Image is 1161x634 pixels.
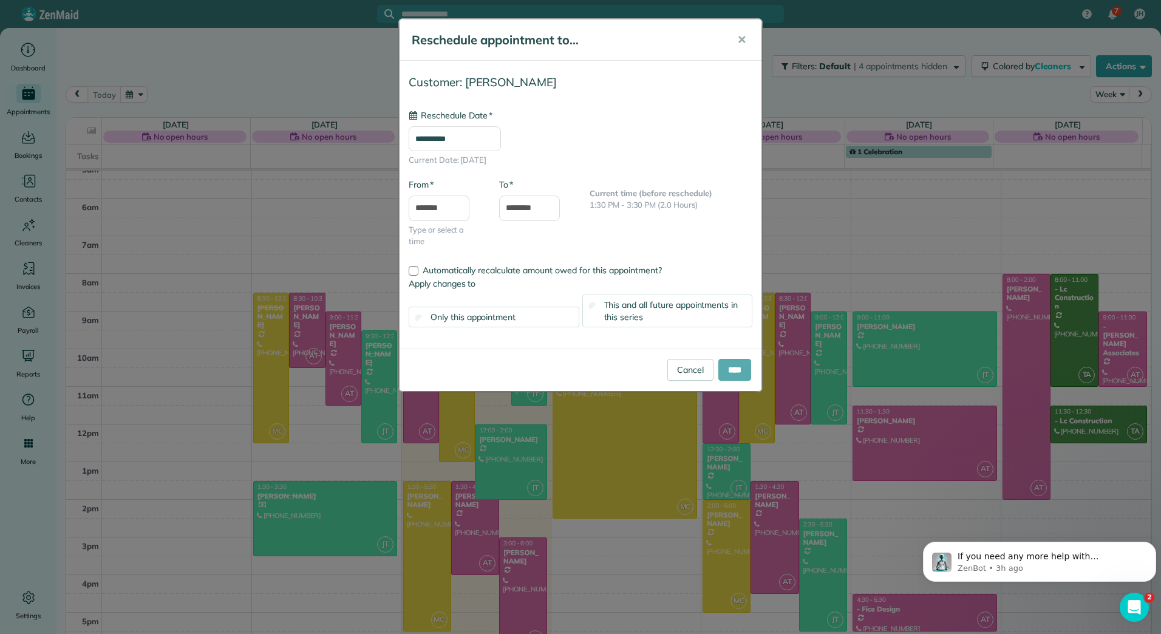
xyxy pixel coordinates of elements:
span: If you need any more help with customizing your review texts, I'm here to assist! Would you like ... [39,35,223,94]
span: 2 [1145,593,1154,602]
span: This and all future appointments in this series [604,299,738,322]
iframe: Intercom notifications message [918,516,1161,601]
p: 1:30 PM - 3:30 PM (2.0 Hours) [590,199,752,211]
iframe: Intercom live chat [1120,593,1149,622]
a: Cancel [667,359,713,381]
span: Current Date: [DATE] [409,154,752,166]
span: ✕ [737,33,746,47]
span: Type or select a time [409,224,481,248]
h5: Reschedule appointment to... [412,32,720,49]
span: Only this appointment [431,312,516,322]
b: Current time (before reschedule) [590,188,712,198]
label: To [499,179,513,191]
label: From [409,179,434,191]
label: Reschedule Date [409,109,492,121]
label: Apply changes to [409,278,752,290]
h4: Customer: [PERSON_NAME] [409,76,752,89]
input: This and all future appointments in this series [588,302,596,310]
p: Message from ZenBot, sent 3h ago [39,47,223,58]
span: Automatically recalculate amount owed for this appointment? [423,265,662,276]
input: Only this appointment [415,314,423,322]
